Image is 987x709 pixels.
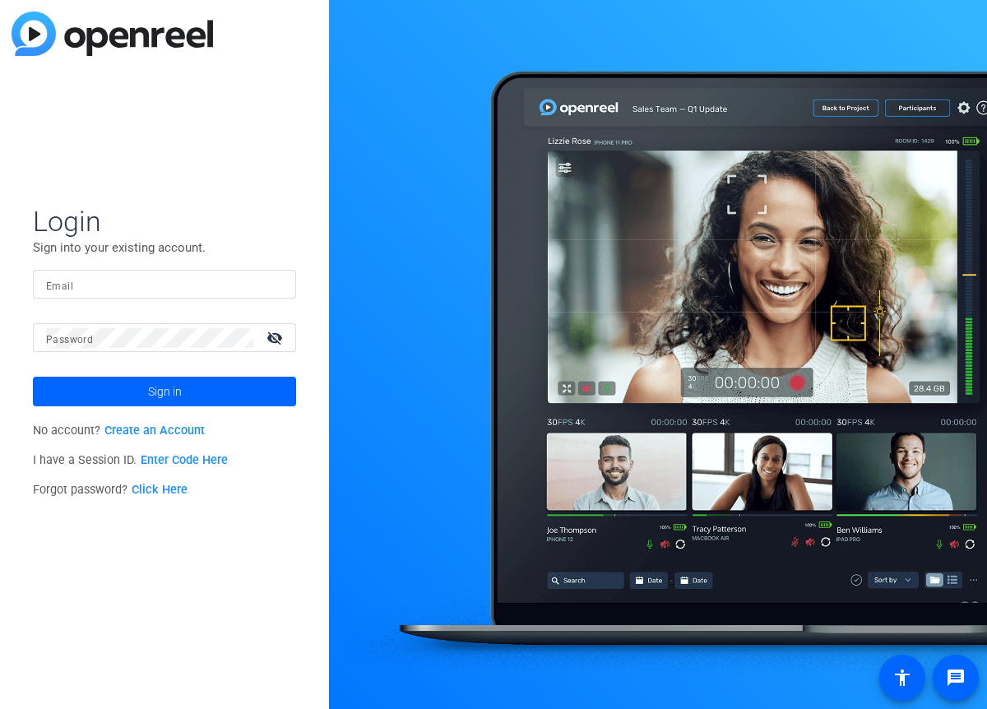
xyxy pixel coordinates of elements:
span: Forgot password? [33,483,188,497]
a: Create an Account [104,424,205,438]
span: Login [33,204,296,239]
input: Enter Email Address [46,275,283,294]
span: Sign in [148,371,182,412]
a: Enter Code Here [141,453,228,467]
mat-icon: accessibility [892,668,912,688]
span: No account? [33,424,205,438]
mat-icon: visibility_off [257,326,296,350]
mat-icon: message [946,668,966,688]
img: blue-gradient.svg [12,12,213,56]
mat-label: Email [46,280,73,292]
p: Sign into your existing account. [33,239,296,257]
button: Sign in [33,377,296,406]
a: Click Here [132,483,188,497]
span: I have a Session ID. [33,453,228,467]
mat-label: Password [46,334,93,345]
